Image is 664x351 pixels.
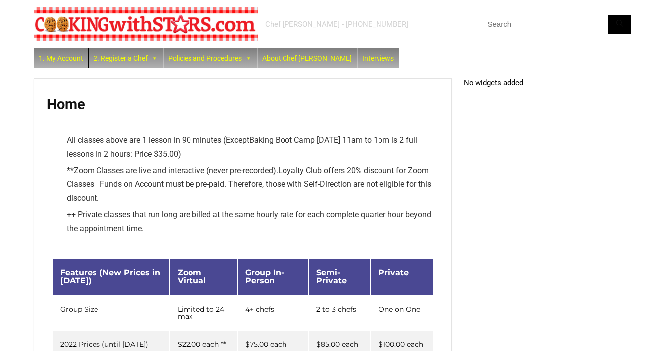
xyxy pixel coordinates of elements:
[608,15,631,34] button: Search
[178,268,206,285] span: Zoom Virtual
[74,166,278,175] span: Zoom Classes are live and interactive (never pre-recorded).
[265,19,408,29] div: Chef [PERSON_NAME] - [PHONE_NUMBER]
[178,341,229,348] div: $22.00 each **
[67,133,434,161] li: All classes above are 1 lesson in 90 minutes (Except
[60,306,162,313] div: Group Size
[34,7,258,41] img: Chef Paula's Cooking With Stars
[257,48,357,68] a: About Chef [PERSON_NAME]
[245,268,284,285] span: Group In-Person
[357,48,399,68] a: Interviews
[464,78,631,87] p: No widgets added
[379,268,409,277] span: Private
[60,268,160,285] span: Features (New Prices in [DATE])
[379,306,425,313] div: One on One
[163,48,257,68] a: Policies and Procedures
[379,341,425,348] div: $100.00 each
[89,48,163,68] a: 2. Register a Chef
[178,306,229,320] div: Limited to 24 max
[67,208,434,236] li: ++ Private classes that run long are billed at the same hourly rate for each complete quarter hou...
[316,268,347,285] span: Semi-Private
[34,48,88,68] a: 1. My Account
[481,15,631,34] input: Search
[67,164,434,205] li: ** Loyalty Club offers 20% discount for Zoom Classes. Funds on Account must be pre-paid. Therefor...
[245,341,300,348] div: $75.00 each
[245,306,300,313] div: 4+ chefs
[60,341,162,348] div: 2022 Prices (until [DATE])
[316,341,363,348] div: $85.00 each
[47,96,439,113] h1: Home
[316,306,363,313] div: 2 to 3 chefs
